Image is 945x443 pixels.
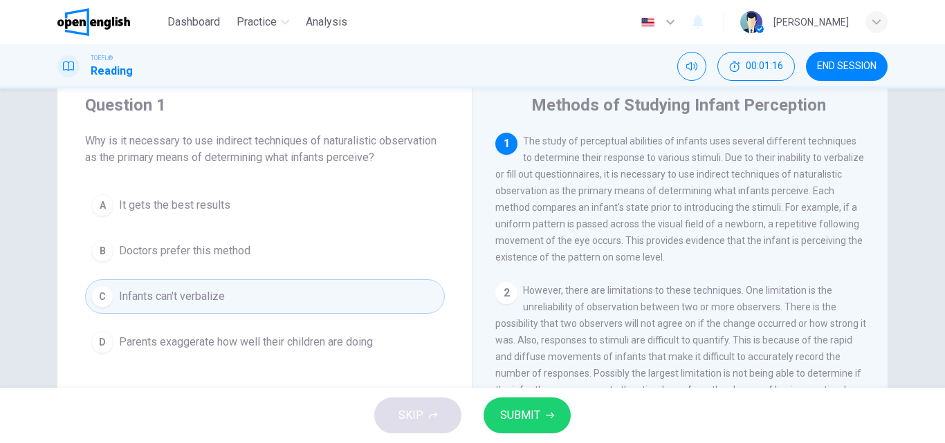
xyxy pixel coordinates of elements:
button: Analysis [300,10,353,35]
img: Profile picture [740,11,762,33]
button: 00:01:16 [717,52,795,81]
span: END SESSION [817,61,877,72]
span: SUBMIT [500,406,540,425]
span: Why is it necessary to use indirect techniques of naturalistic observation as the primary means o... [85,133,445,166]
button: Dashboard [162,10,226,35]
h4: Question 1 [85,94,445,116]
button: BDoctors prefer this method [85,234,445,268]
span: Dashboard [167,14,220,30]
h4: Methods of Studying Infant Perception [531,94,826,116]
button: END SESSION [806,52,888,81]
button: SUBMIT [484,397,571,433]
div: 2 [495,282,517,304]
div: 1 [495,133,517,155]
div: Mute [677,52,706,81]
span: However, there are limitations to these techniques. One limitation is the unreliability of observ... [495,285,866,412]
span: Infants can't verbalize [119,288,225,305]
button: Practice [231,10,295,35]
span: The study of perceptual abilities of infants uses several different techniques to determine their... [495,135,864,263]
div: B [91,240,113,262]
span: It gets the best results [119,197,230,214]
div: C [91,285,113,308]
img: en [639,17,657,28]
img: OpenEnglish logo [57,8,130,36]
span: Doctors prefer this method [119,243,250,259]
div: A [91,194,113,216]
button: AIt gets the best results [85,188,445,223]
span: Parents exaggerate how well their children are doing [119,334,373,350]
button: CInfants can't verbalize [85,279,445,314]
span: 00:01:16 [746,61,783,72]
h1: Reading [91,63,133,79]
button: DParents exaggerate how well their children are doing [85,325,445,359]
span: Analysis [306,14,347,30]
div: D [91,331,113,353]
span: TOEFL® [91,53,113,63]
span: Practice [237,14,277,30]
a: OpenEnglish logo [57,8,162,36]
div: [PERSON_NAME] [773,14,849,30]
div: Hide [717,52,795,81]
